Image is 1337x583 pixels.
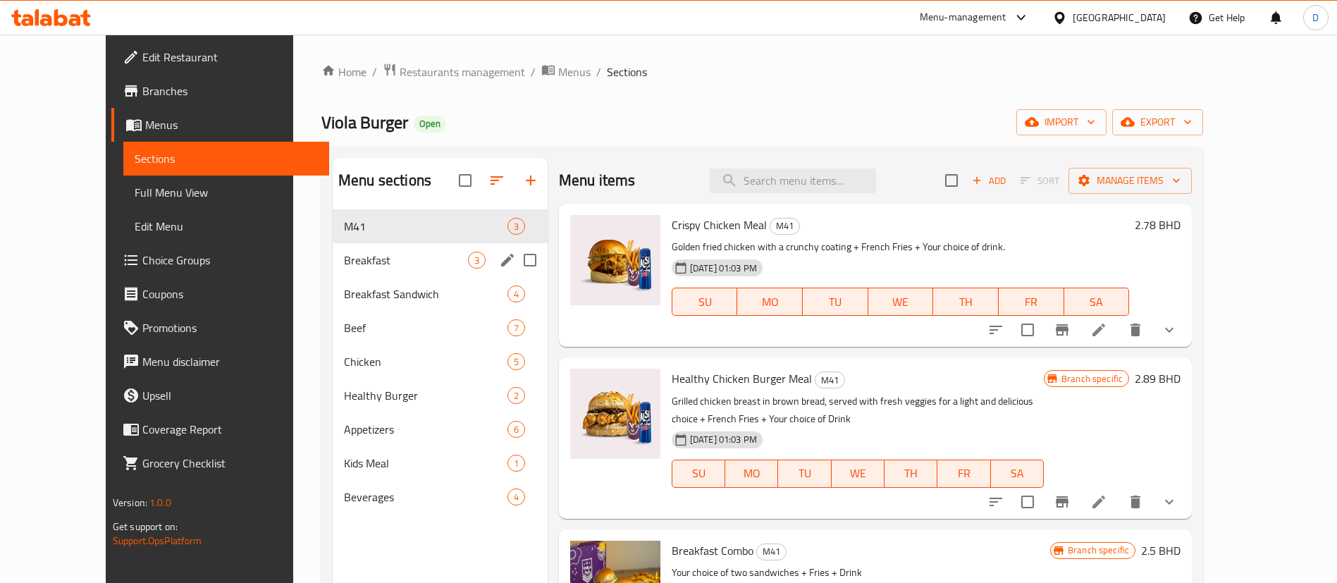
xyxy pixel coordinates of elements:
h6: 2.89 BHD [1135,369,1181,388]
h2: Menu items [559,170,636,191]
h2: Menu sections [338,170,431,191]
span: M41 [815,372,844,388]
a: Sections [123,142,329,176]
span: Get support on: [113,517,178,536]
a: Support.OpsPlatform [113,532,202,550]
a: Coupons [111,277,329,311]
span: Sort sections [480,164,514,197]
div: M41 [815,372,845,388]
button: Add [966,170,1011,192]
button: sort-choices [979,313,1013,347]
span: Breakfast Sandwich [344,286,507,302]
button: TU [803,288,868,316]
a: Full Menu View [123,176,329,209]
span: Sections [135,150,318,167]
span: 5 [508,355,524,369]
h6: 2.5 BHD [1141,541,1181,560]
nav: Menu sections [333,204,548,520]
span: SA [1070,292,1124,312]
div: M41 [770,218,800,235]
a: Restaurants management [383,63,525,81]
span: Crispy Chicken Meal [672,214,767,235]
span: 1.0.0 [149,493,171,512]
a: Coverage Report [111,412,329,446]
p: Golden fried chicken with a crunchy coating + French Fries + Your choice of drink. [672,238,1129,256]
span: Beverages [344,489,507,505]
span: Breakfast [344,252,468,269]
span: [DATE] 01:03 PM [684,262,763,275]
span: Select section first [1011,170,1068,192]
button: import [1016,109,1107,135]
button: MO [725,460,778,488]
span: D [1312,10,1319,25]
button: FR [999,288,1064,316]
span: Restaurants management [400,63,525,80]
button: delete [1119,485,1152,519]
button: TH [885,460,937,488]
div: Breakfast3edit [333,243,548,277]
a: Edit menu item [1090,321,1107,338]
div: Kids Meal1 [333,446,548,480]
span: 2 [508,389,524,403]
span: Manage items [1080,172,1181,190]
span: Add [970,173,1008,189]
div: items [507,455,525,472]
button: SU [672,460,725,488]
span: Open [414,118,446,130]
div: items [507,489,525,505]
div: Healthy Burger2 [333,379,548,412]
span: SA [997,463,1038,484]
div: Kids Meal [344,455,507,472]
a: Menus [111,108,329,142]
div: items [507,319,525,336]
span: Version: [113,493,147,512]
span: Branches [142,82,318,99]
span: FR [1004,292,1059,312]
span: Appetizers [344,421,507,438]
div: Menu-management [920,9,1006,26]
span: Promotions [142,319,318,336]
span: 4 [508,288,524,301]
div: Healthy Burger [344,387,507,404]
button: MO [737,288,803,316]
span: MO [743,292,797,312]
span: Select all sections [450,166,480,195]
span: M41 [344,218,507,235]
input: search [710,168,876,193]
li: / [596,63,601,80]
div: Open [414,116,446,133]
span: Select to update [1013,487,1042,517]
div: Beef7 [333,311,548,345]
span: Healthy Chicken Burger Meal [672,368,812,389]
div: items [507,353,525,370]
a: Branches [111,74,329,108]
div: Beef [344,319,507,336]
span: Select section [937,166,966,195]
span: WE [837,463,879,484]
span: Coupons [142,286,318,302]
a: Edit Restaurant [111,40,329,74]
span: TH [939,292,993,312]
div: items [507,286,525,302]
li: / [531,63,536,80]
button: show more [1152,485,1186,519]
div: items [468,252,486,269]
button: show more [1152,313,1186,347]
div: items [507,421,525,438]
span: TH [890,463,932,484]
button: FR [937,460,990,488]
svg: Show Choices [1161,321,1178,338]
div: Breakfast Sandwich4 [333,277,548,311]
a: Menu disclaimer [111,345,329,379]
button: Manage items [1068,168,1192,194]
span: [DATE] 01:03 PM [684,433,763,446]
button: export [1112,109,1203,135]
button: TH [933,288,999,316]
span: WE [874,292,928,312]
nav: breadcrumb [321,63,1203,81]
a: Menus [541,63,591,81]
